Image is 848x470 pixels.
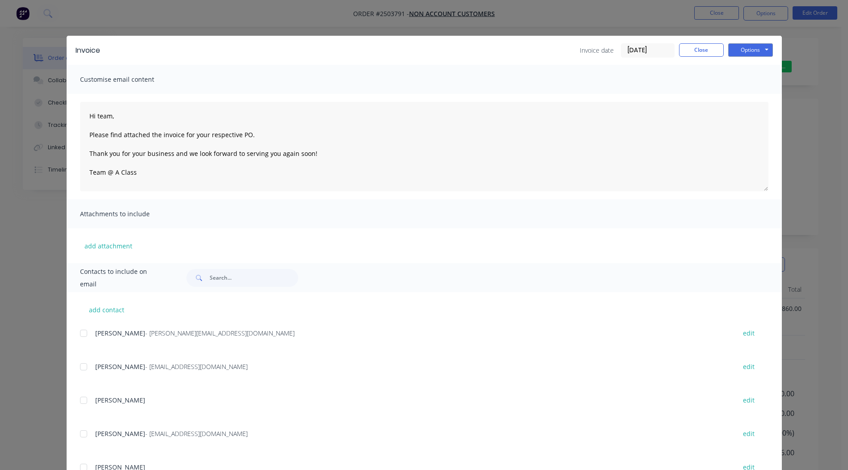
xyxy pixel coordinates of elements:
[80,73,178,86] span: Customise email content
[738,428,760,440] button: edit
[738,327,760,339] button: edit
[145,429,248,438] span: - [EMAIL_ADDRESS][DOMAIN_NAME]
[80,303,134,316] button: add contact
[80,265,165,290] span: Contacts to include on email
[728,43,773,57] button: Options
[145,329,295,337] span: - [PERSON_NAME][EMAIL_ADDRESS][DOMAIN_NAME]
[80,208,178,220] span: Attachments to include
[80,102,768,191] textarea: Hi team, Please find attached the invoice for your respective PO. Thank you for your business and...
[580,46,614,55] span: Invoice date
[95,429,145,438] span: [PERSON_NAME]
[80,239,137,252] button: add attachment
[145,362,248,371] span: - [EMAIL_ADDRESS][DOMAIN_NAME]
[738,394,760,406] button: edit
[679,43,724,57] button: Close
[95,329,145,337] span: [PERSON_NAME]
[76,45,100,56] div: Invoice
[95,396,145,404] span: [PERSON_NAME]
[738,361,760,373] button: edit
[95,362,145,371] span: [PERSON_NAME]
[210,269,298,287] input: Search...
